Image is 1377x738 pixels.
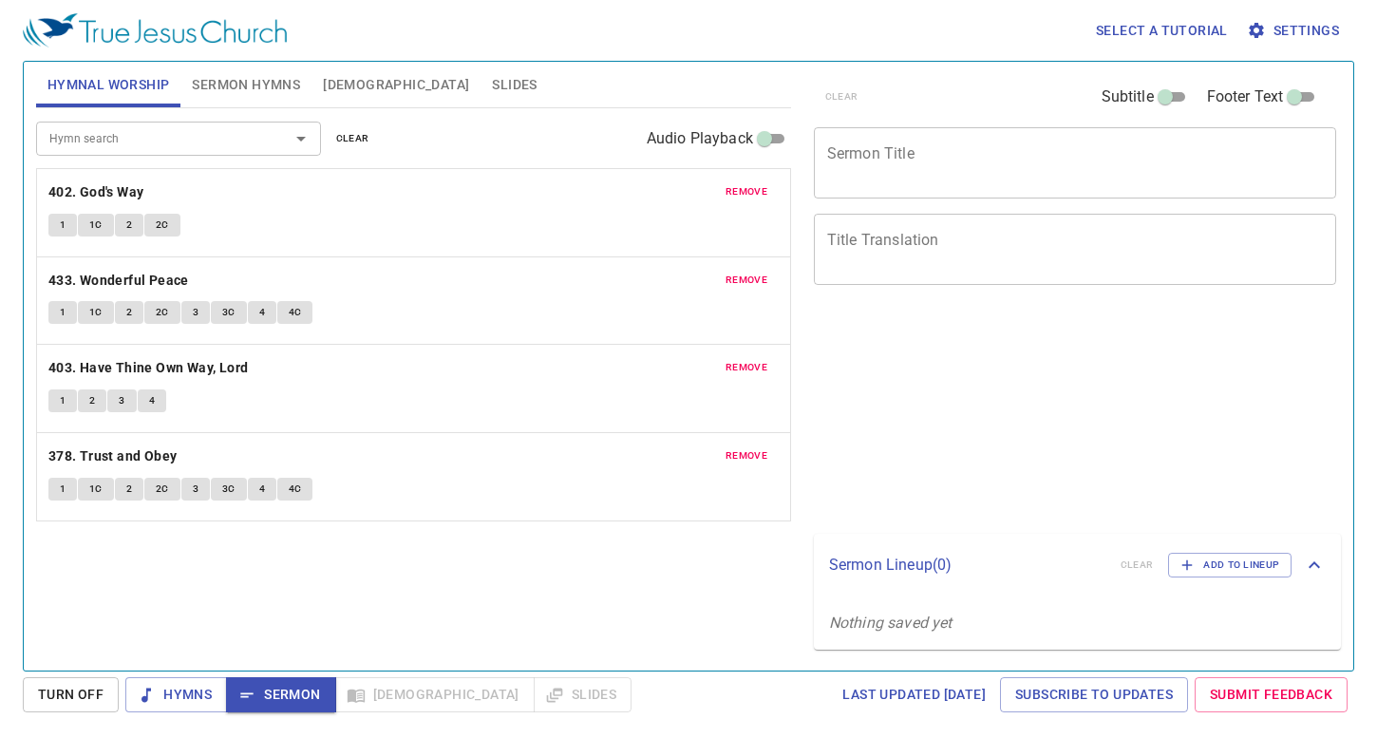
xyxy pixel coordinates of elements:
span: remove [726,447,767,464]
button: remove [714,180,779,203]
span: 4C [289,304,302,321]
img: True Jesus Church [23,13,287,47]
span: 4 [149,392,155,409]
span: [DEMOGRAPHIC_DATA] [323,73,469,97]
button: 2 [78,389,106,412]
button: 4C [277,301,313,324]
span: remove [726,359,767,376]
span: Audio Playback [647,127,753,150]
button: Hymns [125,677,227,712]
span: Last updated [DATE] [842,683,986,707]
span: 1 [60,481,66,498]
button: 2C [144,478,180,501]
span: Add to Lineup [1180,557,1279,574]
button: 1 [48,389,77,412]
span: Select a tutorial [1096,19,1228,43]
button: 2C [144,301,180,324]
button: 1 [48,478,77,501]
span: 1C [89,481,103,498]
button: 403. Have Thine Own Way, Lord [48,356,252,380]
span: 2C [156,217,169,234]
button: 402. God's Way [48,180,147,204]
span: Slides [492,73,537,97]
span: Sermon Hymns [192,73,300,97]
button: 378. Trust and Obey [48,445,180,468]
button: 4 [248,301,276,324]
button: 4 [138,389,166,412]
span: 3 [119,392,124,409]
span: 1 [60,217,66,234]
span: Subscribe to Updates [1015,683,1173,707]
span: 3C [222,304,236,321]
span: 2 [126,304,132,321]
b: 403. Have Thine Own Way, Lord [48,356,249,380]
span: 1 [60,304,66,321]
span: Submit Feedback [1210,683,1332,707]
button: Sermon [226,677,335,712]
a: Last updated [DATE] [835,677,993,712]
button: Add to Lineup [1168,553,1292,577]
span: 1 [60,392,66,409]
button: 433. Wonderful Peace [48,269,192,293]
button: 3 [107,389,136,412]
button: 1C [78,301,114,324]
span: 4C [289,481,302,498]
span: clear [336,130,369,147]
button: remove [714,269,779,292]
button: 4 [248,478,276,501]
button: 3 [181,478,210,501]
button: Turn Off [23,677,119,712]
button: 3C [211,301,247,324]
div: Sermon Lineup(0)clearAdd to Lineup [814,534,1341,596]
button: 1C [78,214,114,237]
button: 2 [115,478,143,501]
b: 378. Trust and Obey [48,445,178,468]
span: 3 [193,481,198,498]
span: 2 [89,392,95,409]
a: Subscribe to Updates [1000,677,1188,712]
span: Turn Off [38,683,104,707]
b: 433. Wonderful Peace [48,269,189,293]
button: 2 [115,214,143,237]
span: 2C [156,304,169,321]
span: Hymnal Worship [47,73,170,97]
button: remove [714,445,779,467]
button: 2 [115,301,143,324]
button: Open [288,125,314,152]
button: 1 [48,301,77,324]
i: Nothing saved yet [829,614,953,632]
button: 2C [144,214,180,237]
span: 1C [89,217,103,234]
a: Submit Feedback [1195,677,1348,712]
span: remove [726,272,767,289]
button: 1 [48,214,77,237]
span: 4 [259,481,265,498]
button: Settings [1243,13,1347,48]
span: Hymns [141,683,212,707]
span: Sermon [241,683,320,707]
button: Select a tutorial [1088,13,1236,48]
span: 3 [193,304,198,321]
button: remove [714,356,779,379]
span: Subtitle [1102,85,1154,108]
button: 3 [181,301,210,324]
p: Sermon Lineup ( 0 ) [829,554,1105,577]
span: 1C [89,304,103,321]
span: 4 [259,304,265,321]
button: 4C [277,478,313,501]
button: clear [325,127,381,150]
button: 1C [78,478,114,501]
span: 3C [222,481,236,498]
b: 402. God's Way [48,180,144,204]
span: 2 [126,481,132,498]
span: remove [726,183,767,200]
span: Footer Text [1207,85,1284,108]
span: 2C [156,481,169,498]
button: 3C [211,478,247,501]
span: 2 [126,217,132,234]
span: Settings [1251,19,1339,43]
iframe: from-child [806,305,1235,526]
